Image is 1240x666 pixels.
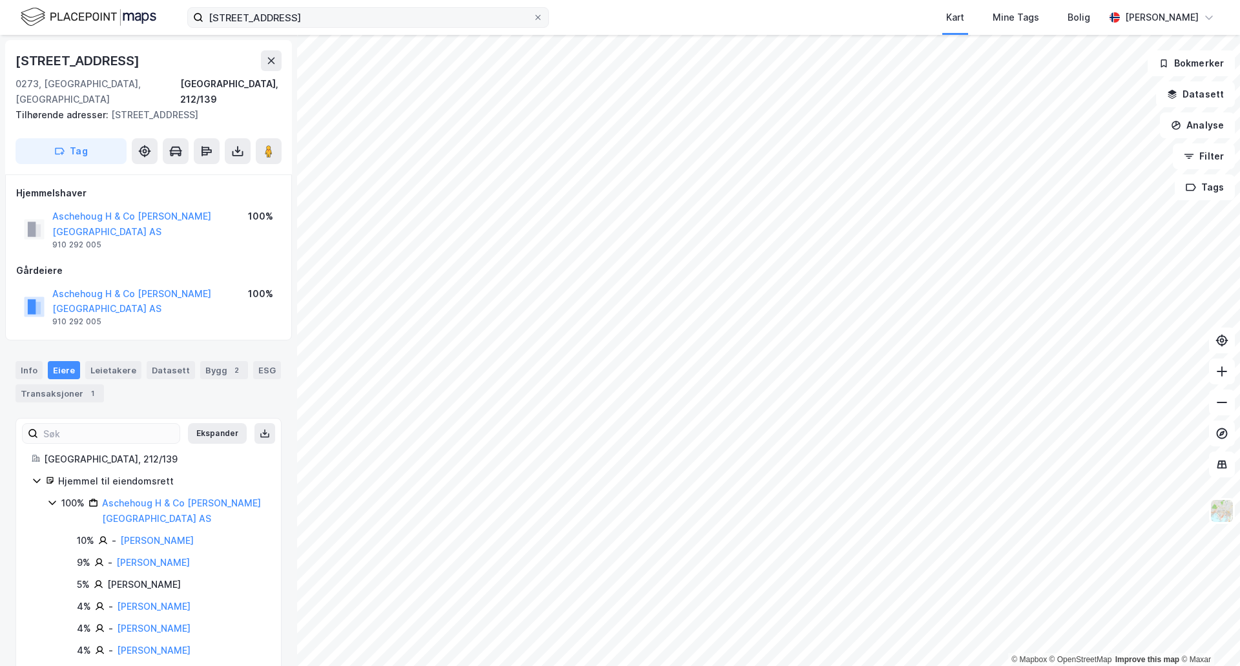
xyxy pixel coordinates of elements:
div: - [108,643,113,658]
div: 910 292 005 [52,240,101,250]
input: Søk [38,424,180,443]
div: Gårdeiere [16,263,281,278]
div: Transaksjoner [15,384,104,402]
a: Aschehoug H & Co [PERSON_NAME][GEOGRAPHIC_DATA] AS [102,497,261,524]
div: Kart [946,10,964,25]
div: [GEOGRAPHIC_DATA], 212/139 [180,76,282,107]
div: Mine Tags [993,10,1039,25]
button: Tags [1175,174,1235,200]
button: Filter [1173,143,1235,169]
a: OpenStreetMap [1049,655,1112,664]
div: [GEOGRAPHIC_DATA], 212/139 [44,452,265,467]
a: [PERSON_NAME] [117,601,191,612]
a: [PERSON_NAME] [117,645,191,656]
div: - [112,533,116,548]
a: [PERSON_NAME] [120,535,194,546]
div: Leietakere [85,361,141,379]
div: 5% [77,577,90,592]
img: logo.f888ab2527a4732fd821a326f86c7f29.svg [21,6,156,28]
div: 4% [77,621,91,636]
button: Tag [15,138,127,164]
div: Kontrollprogram for chat [1175,604,1240,666]
div: Info [15,361,43,379]
div: ESG [253,361,281,379]
div: [STREET_ADDRESS] [15,50,142,71]
a: Mapbox [1011,655,1047,664]
div: Bolig [1068,10,1090,25]
div: 910 292 005 [52,317,101,327]
div: Eiere [48,361,80,379]
div: Bygg [200,361,248,379]
a: [PERSON_NAME] [117,623,191,634]
span: Tilhørende adresser: [15,109,111,120]
div: 9% [77,555,90,570]
div: [PERSON_NAME] [107,577,181,592]
div: [PERSON_NAME] [1125,10,1199,25]
div: 100% [248,209,273,224]
div: Hjemmelshaver [16,185,281,201]
iframe: Chat Widget [1175,604,1240,666]
a: [PERSON_NAME] [116,557,190,568]
img: Z [1210,499,1234,523]
button: Ekspander [188,423,247,444]
div: Hjemmel til eiendomsrett [58,473,265,489]
div: 100% [248,286,273,302]
a: Improve this map [1115,655,1179,664]
input: Søk på adresse, matrikkel, gårdeiere, leietakere eller personer [203,8,533,27]
div: 1 [86,387,99,400]
button: Datasett [1156,81,1235,107]
div: 4% [77,599,91,614]
div: 0273, [GEOGRAPHIC_DATA], [GEOGRAPHIC_DATA] [15,76,180,107]
div: - [108,599,113,614]
div: 100% [61,495,85,511]
button: Bokmerker [1148,50,1235,76]
div: [STREET_ADDRESS] [15,107,271,123]
div: 10% [77,533,94,548]
div: Datasett [147,361,195,379]
button: Analyse [1160,112,1235,138]
div: - [108,621,113,636]
div: 4% [77,643,91,658]
div: 2 [230,364,243,377]
div: - [108,555,112,570]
